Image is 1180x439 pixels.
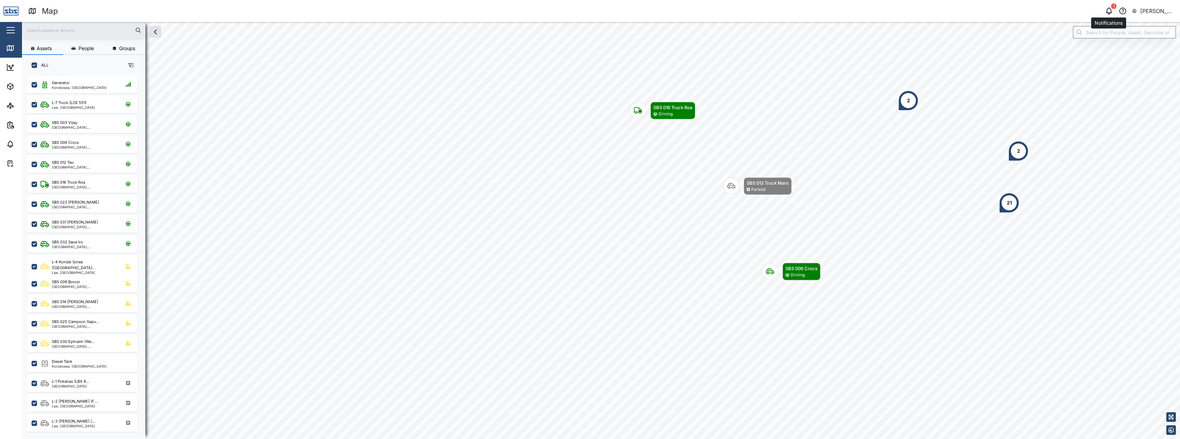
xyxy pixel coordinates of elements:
div: Map [18,44,33,52]
div: Lae, [GEOGRAPHIC_DATA] [52,106,95,109]
span: Assets [37,46,52,51]
span: People [79,46,94,51]
div: Korobosea, [GEOGRAPHIC_DATA] [52,365,107,368]
div: SBS 006 Crocs [52,140,79,146]
div: L-3 [PERSON_NAME] (... [52,418,95,424]
div: [GEOGRAPHIC_DATA], [GEOGRAPHIC_DATA] [52,185,117,189]
div: SBS 031 [PERSON_NAME] [52,219,98,225]
div: SBS 012 Tau [52,160,74,165]
div: SBS 014 [PERSON_NAME] [52,299,98,305]
input: Search assets or drivers [26,25,141,35]
div: Parked [751,186,765,193]
span: Groups [119,46,135,51]
div: Map marker [630,102,695,119]
div: Lae, [GEOGRAPHIC_DATA] [52,424,95,428]
label: ALL [37,62,49,68]
div: SBS 016 Truck Roa [653,104,692,111]
div: SBS 023 [PERSON_NAME] [52,199,99,205]
div: Map marker [723,177,792,195]
div: [GEOGRAPHIC_DATA], [GEOGRAPHIC_DATA] [52,245,117,249]
div: SBS 016 Truck Roa [52,180,85,185]
canvas: Map [22,22,1180,439]
div: Reports [18,121,41,129]
div: L-7 Truck (LCE 551) [52,100,86,106]
div: grid [27,73,145,434]
div: Map [42,5,58,17]
div: Sites [18,102,34,109]
div: [GEOGRAPHIC_DATA], [GEOGRAPHIC_DATA] [52,205,117,209]
div: 1 [1111,3,1117,9]
div: Diesel Tank [52,359,72,365]
div: SBS 008 Borosi [52,279,80,285]
div: L-1 Pokanas (LBX 8... [52,379,89,384]
div: 2 [1017,147,1020,155]
div: Assets [18,83,39,90]
button: [PERSON_NAME] SBS [1132,6,1175,16]
div: [GEOGRAPHIC_DATA], [GEOGRAPHIC_DATA] [52,345,117,348]
div: [GEOGRAPHIC_DATA] [52,384,89,388]
div: [PERSON_NAME] SBS [1140,7,1174,15]
div: SBS 025 Campson Sapu... [52,319,99,325]
div: Map marker [762,263,821,280]
div: SBS 003 Vijay [52,120,77,126]
div: 21 [1007,199,1012,207]
div: SBS 032 Saua Iru [52,239,83,245]
div: Lae, [GEOGRAPHIC_DATA] [52,404,97,408]
input: Search by People, Asset, Geozone or Place [1073,26,1176,38]
div: SBS 013 Truck Maro [747,180,789,186]
div: SBS 030 Ephraim (We... [52,339,94,345]
div: Driving [791,272,805,278]
div: [GEOGRAPHIC_DATA], [GEOGRAPHIC_DATA] [52,285,117,288]
div: Map marker [898,90,919,111]
div: Alarms [18,140,39,148]
div: Tasks [18,160,37,167]
div: [GEOGRAPHIC_DATA], [GEOGRAPHIC_DATA] [52,325,117,328]
div: [GEOGRAPHIC_DATA], [GEOGRAPHIC_DATA] [52,146,117,149]
div: SBS 006 Crocs [786,265,817,272]
div: [GEOGRAPHIC_DATA], [GEOGRAPHIC_DATA] [52,305,117,308]
div: Driving [659,111,673,117]
div: [GEOGRAPHIC_DATA], [GEOGRAPHIC_DATA] [52,165,117,169]
div: [GEOGRAPHIC_DATA], [GEOGRAPHIC_DATA] [52,225,117,229]
div: Map marker [999,193,1019,213]
div: L-2 [PERSON_NAME] (F... [52,398,97,404]
div: Korobosea, [GEOGRAPHIC_DATA] [52,86,107,89]
div: 2 [907,97,910,104]
div: Generator [52,80,70,86]
img: Main Logo [3,3,19,19]
div: L-4 Kondai Sorea ([GEOGRAPHIC_DATA]... [52,259,117,271]
div: Dashboard [18,63,49,71]
div: Map marker [1008,141,1029,161]
div: Lae, [GEOGRAPHIC_DATA] [52,271,117,274]
div: [GEOGRAPHIC_DATA], [GEOGRAPHIC_DATA] [52,126,117,129]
